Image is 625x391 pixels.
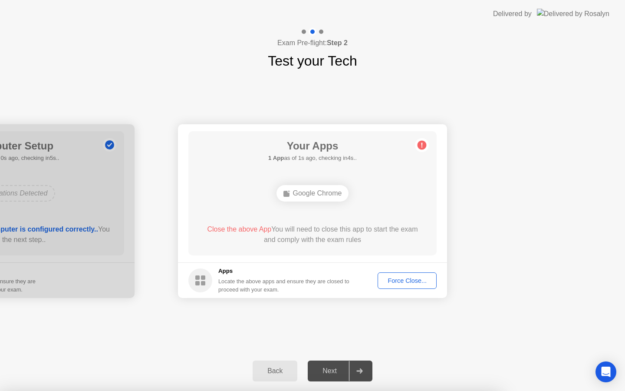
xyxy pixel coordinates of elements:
[268,155,284,161] b: 1 App
[268,138,357,154] h1: Your Apps
[310,367,349,375] div: Next
[595,361,616,382] div: Open Intercom Messenger
[218,277,350,294] div: Locate the above apps and ensure they are closed to proceed with your exam.
[277,38,348,48] h4: Exam Pre-flight:
[276,185,349,202] div: Google Chrome
[268,154,357,162] h5: as of 1s ago, checking in4s..
[381,277,434,284] div: Force Close...
[201,224,424,245] div: You will need to close this app to start the exam and comply with the exam rules
[327,39,348,46] b: Step 2
[537,9,609,19] img: Delivered by Rosalyn
[255,367,295,375] div: Back
[218,267,350,275] h5: Apps
[207,225,271,233] span: Close the above App
[493,9,532,19] div: Delivered by
[268,50,357,71] h1: Test your Tech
